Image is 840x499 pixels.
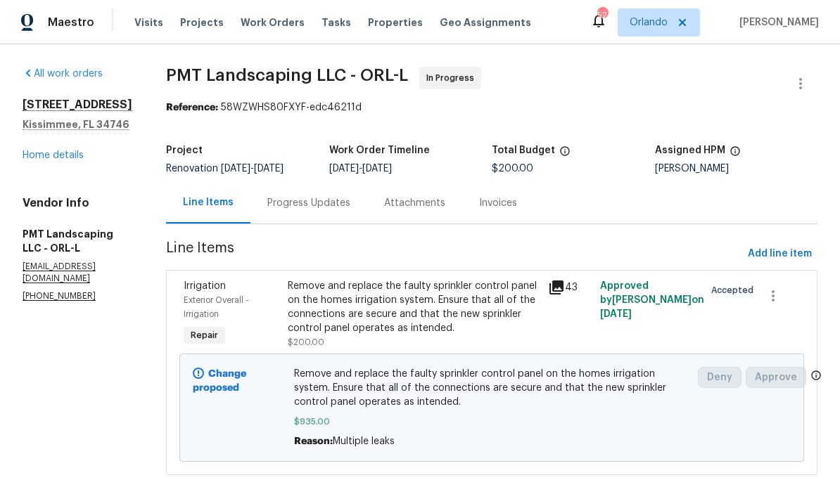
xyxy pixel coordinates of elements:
[479,196,517,210] div: Invoices
[630,15,668,30] span: Orlando
[48,15,94,30] span: Maestro
[184,296,249,318] span: Exterior Overall - Irrigation
[329,145,430,155] h5: Work Order Timeline
[368,15,423,30] span: Properties
[698,367,742,388] button: Deny
[440,15,531,30] span: Geo Assignments
[810,370,822,384] span: Only a market manager or an area construction manager can approve
[322,18,351,27] span: Tasks
[655,164,818,174] div: [PERSON_NAME]
[288,338,324,346] span: $200.00
[294,367,690,409] span: Remove and replace the faulty sprinkler control panel on the homes irrigation system. Ensure that...
[166,164,284,174] span: Renovation
[185,328,224,342] span: Repair
[184,281,226,291] span: Irrigation
[333,436,395,446] span: Multiple leaks
[23,150,84,160] a: Home details
[166,103,218,112] b: Reference:
[492,145,555,155] h5: Total Budget
[548,279,592,296] div: 43
[426,71,480,85] span: In Progress
[221,164,250,174] span: [DATE]
[746,367,806,388] button: Approve
[600,281,704,319] span: Approved by [PERSON_NAME] on
[166,101,817,115] div: 58WZWHS80FXYF-edc46211d
[329,164,359,174] span: [DATE]
[492,164,533,174] span: $200.00
[193,369,246,393] b: Change proposed
[559,145,571,164] span: The total cost of line items that have been proposed by Opendoor. This sum includes line items th...
[711,283,759,297] span: Accepted
[294,436,333,446] span: Reason:
[180,15,224,30] span: Projects
[730,145,741,164] span: The hpm assigned to this work order.
[655,145,725,155] h5: Assigned HPM
[183,195,234,209] div: Line Items
[734,15,819,30] span: [PERSON_NAME]
[254,164,284,174] span: [DATE]
[134,15,163,30] span: Visits
[23,227,132,255] h5: PMT Landscaping LLC - ORL-L
[362,164,392,174] span: [DATE]
[267,196,350,210] div: Progress Updates
[742,241,817,267] button: Add line item
[23,69,103,79] a: All work orders
[166,67,408,84] span: PMT Landscaping LLC - ORL-L
[600,309,632,319] span: [DATE]
[384,196,445,210] div: Attachments
[241,15,305,30] span: Work Orders
[23,196,132,210] h4: Vendor Info
[294,415,690,429] span: $935.00
[166,241,742,267] span: Line Items
[748,245,812,263] span: Add line item
[288,279,540,335] div: Remove and replace the faulty sprinkler control panel on the homes irrigation system. Ensure that...
[166,145,203,155] h5: Project
[597,8,607,22] div: 52
[329,164,392,174] span: -
[221,164,284,174] span: -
